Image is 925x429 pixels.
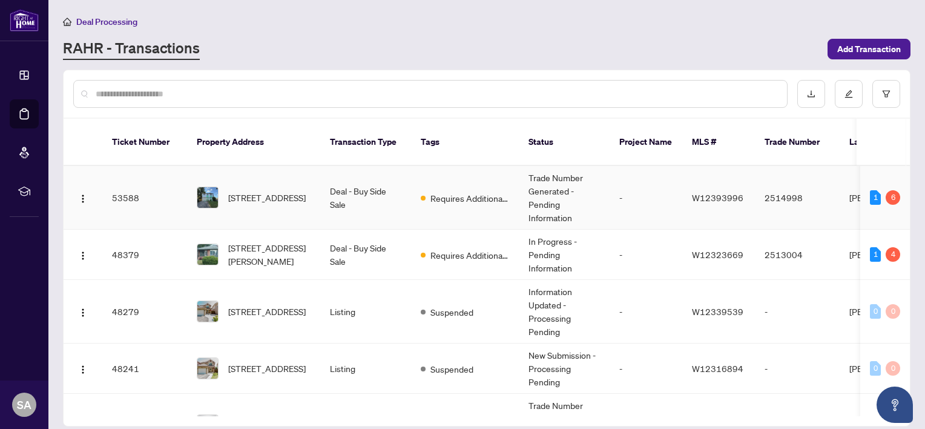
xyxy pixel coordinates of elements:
[877,387,913,423] button: Open asap
[886,247,900,262] div: 4
[78,251,88,261] img: Logo
[102,344,187,394] td: 48241
[610,230,682,280] td: -
[886,304,900,319] div: 0
[102,280,187,344] td: 48279
[755,280,840,344] td: -
[73,359,93,378] button: Logo
[882,90,890,98] span: filter
[197,244,218,265] img: thumbnail-img
[73,188,93,207] button: Logo
[197,187,218,208] img: thumbnail-img
[807,90,815,98] span: download
[102,166,187,230] td: 53588
[610,280,682,344] td: -
[755,344,840,394] td: -
[755,166,840,230] td: 2514998
[102,230,187,280] td: 48379
[692,249,743,260] span: W12323669
[682,119,755,166] th: MLS #
[519,119,610,166] th: Status
[692,192,743,203] span: W12393996
[610,166,682,230] td: -
[828,39,910,59] button: Add Transaction
[430,191,509,205] span: Requires Additional Docs
[519,280,610,344] td: Information Updated - Processing Pending
[692,306,743,317] span: W12339539
[228,362,306,375] span: [STREET_ADDRESS]
[870,247,881,262] div: 1
[610,119,682,166] th: Project Name
[411,119,519,166] th: Tags
[63,38,200,60] a: RAHR - Transactions
[430,248,509,262] span: Requires Additional Docs
[320,280,411,344] td: Listing
[886,190,900,205] div: 6
[320,230,411,280] td: Deal - Buy Side Sale
[76,16,137,27] span: Deal Processing
[755,230,840,280] td: 2513004
[755,119,840,166] th: Trade Number
[197,301,218,322] img: thumbnail-img
[228,305,306,318] span: [STREET_ADDRESS]
[102,119,187,166] th: Ticket Number
[886,361,900,376] div: 0
[837,39,901,59] span: Add Transaction
[835,80,863,108] button: edit
[692,363,743,374] span: W12316894
[430,305,473,319] span: Suspended
[320,344,411,394] td: Listing
[430,362,473,376] span: Suspended
[78,365,88,374] img: Logo
[10,9,39,32] img: logo
[63,18,71,26] span: home
[73,245,93,264] button: Logo
[519,230,610,280] td: In Progress - Pending Information
[73,302,93,321] button: Logo
[610,344,682,394] td: -
[17,396,31,413] span: SA
[78,308,88,318] img: Logo
[844,90,853,98] span: edit
[228,191,306,204] span: [STREET_ADDRESS]
[197,358,218,379] img: thumbnail-img
[187,119,320,166] th: Property Address
[320,166,411,230] td: Deal - Buy Side Sale
[519,166,610,230] td: Trade Number Generated - Pending Information
[228,241,311,268] span: [STREET_ADDRESS][PERSON_NAME]
[320,119,411,166] th: Transaction Type
[519,344,610,394] td: New Submission - Processing Pending
[797,80,825,108] button: download
[870,304,881,319] div: 0
[78,194,88,204] img: Logo
[870,190,881,205] div: 1
[872,80,900,108] button: filter
[870,361,881,376] div: 0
